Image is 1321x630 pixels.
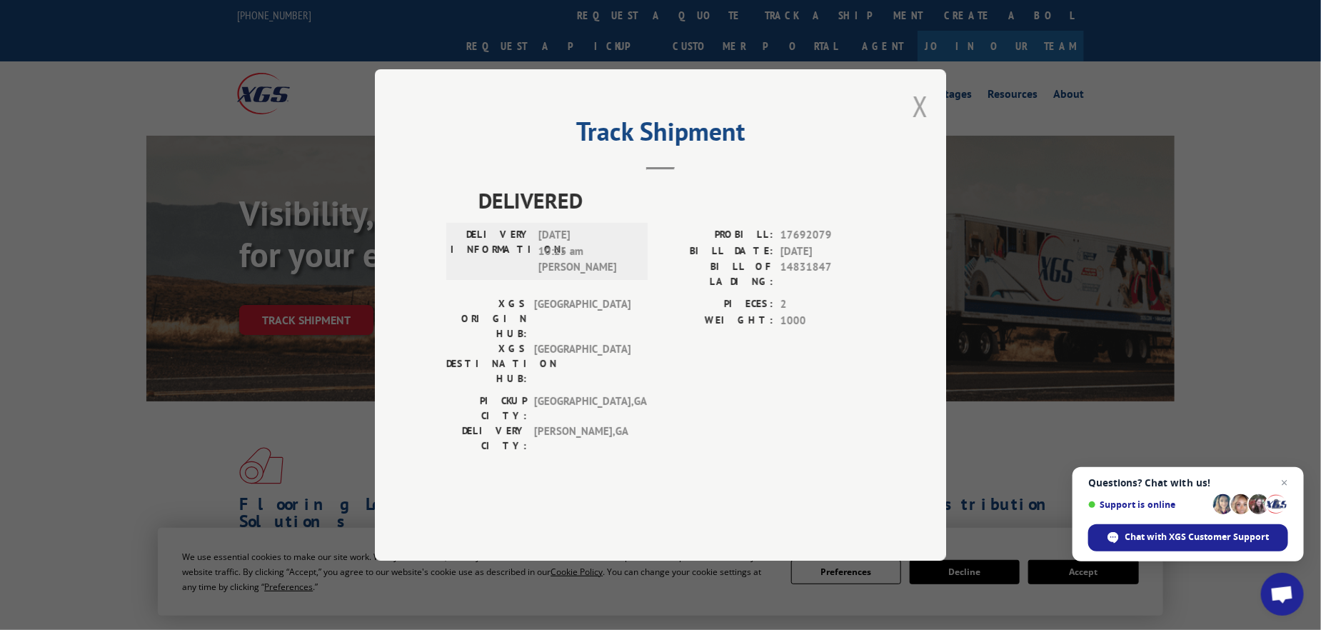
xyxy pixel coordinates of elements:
[913,87,928,125] button: Close modal
[446,296,527,341] label: XGS ORIGIN HUB:
[534,341,631,386] span: [GEOGRAPHIC_DATA]
[660,244,773,260] label: BILL DATE:
[780,313,875,329] span: 1000
[538,227,635,276] span: [DATE] 10:25 am [PERSON_NAME]
[1088,524,1288,551] div: Chat with XGS Customer Support
[1125,531,1270,544] span: Chat with XGS Customer Support
[478,184,875,216] span: DELIVERED
[1088,499,1208,510] span: Support is online
[660,313,773,329] label: WEIGHT:
[780,244,875,260] span: [DATE]
[660,259,773,289] label: BILL OF LADING:
[1088,477,1288,489] span: Questions? Chat with us!
[446,121,875,149] h2: Track Shipment
[660,227,773,244] label: PROBILL:
[1276,474,1293,491] span: Close chat
[534,424,631,454] span: [PERSON_NAME] , GA
[534,394,631,424] span: [GEOGRAPHIC_DATA] , GA
[780,259,875,289] span: 14831847
[660,296,773,313] label: PIECES:
[446,424,527,454] label: DELIVERY CITY:
[534,296,631,341] span: [GEOGRAPHIC_DATA]
[1261,573,1304,616] div: Open chat
[446,394,527,424] label: PICKUP CITY:
[446,341,527,386] label: XGS DESTINATION HUB:
[780,227,875,244] span: 17692079
[780,296,875,313] span: 2
[451,227,531,276] label: DELIVERY INFORMATION:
